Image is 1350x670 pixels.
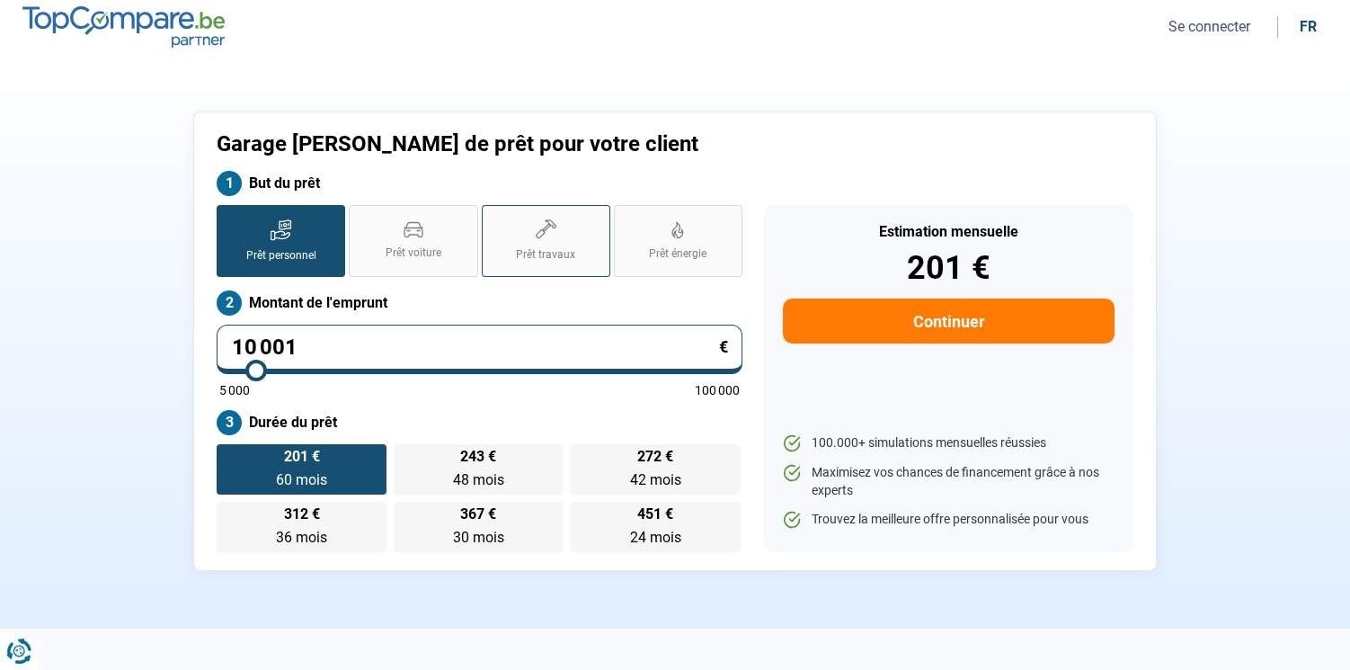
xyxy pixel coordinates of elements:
span: 243 € [460,450,496,464]
div: 201 € [783,252,1115,284]
div: fr [1300,18,1317,35]
button: Continuer [783,299,1115,344]
label: Durée du prêt [217,410,742,435]
span: 312 € [283,507,319,522]
span: 100 000 [695,384,740,397]
span: Prêt énergie [649,246,706,262]
span: 5 000 [219,384,250,397]
span: Prêt travaux [516,247,575,263]
div: Estimation mensuelle [783,225,1115,239]
label: But du prêt [217,171,742,196]
span: 36 mois [276,529,327,546]
span: 30 mois [453,529,504,546]
span: 272 € [637,450,673,464]
li: Trouvez la meilleure offre personnalisée pour vous [783,511,1115,529]
span: 42 mois [630,471,681,488]
span: 24 mois [630,529,681,546]
span: 60 mois [276,471,327,488]
span: 367 € [460,507,496,522]
span: Prêt voiture [386,246,441,261]
li: 100.000+ simulations mensuelles réussies [783,434,1115,452]
span: € [719,339,728,355]
label: Montant de l'emprunt [217,290,742,316]
button: Se connecter [1163,17,1256,36]
span: 451 € [637,507,673,522]
span: 201 € [283,450,319,464]
span: Prêt personnel [246,248,316,264]
li: Maximisez vos chances de financement grâce à nos experts [783,464,1115,499]
h1: Garage [PERSON_NAME] de prêt pour votre client [217,131,899,157]
span: 48 mois [453,471,504,488]
img: TopCompare.be [22,6,225,47]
